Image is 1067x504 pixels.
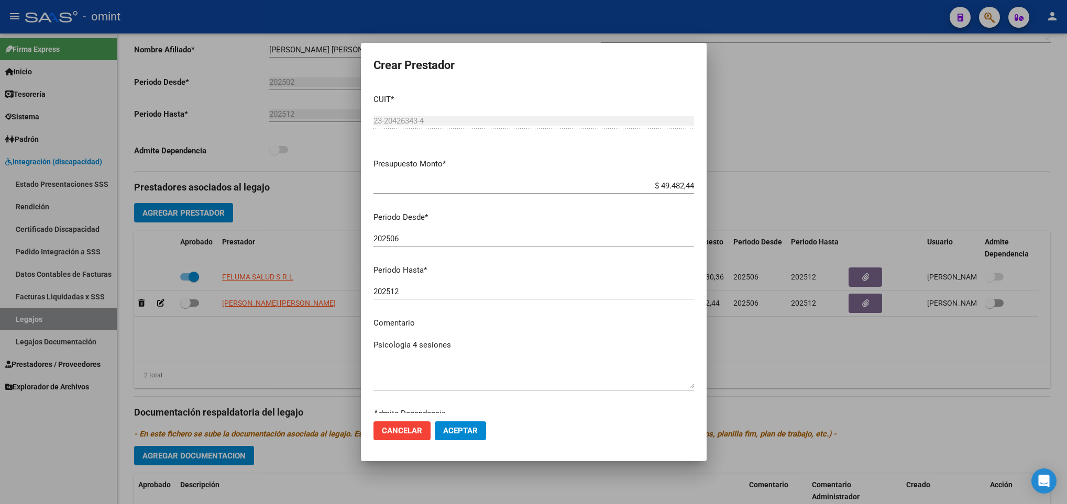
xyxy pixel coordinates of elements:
h2: Crear Prestador [373,55,694,75]
button: Cancelar [373,421,431,440]
span: Aceptar [443,426,478,435]
span: Cancelar [382,426,422,435]
button: Aceptar [435,421,486,440]
p: Comentario [373,317,694,329]
p: Presupuesto Monto [373,158,694,170]
p: Periodo Desde [373,211,694,223]
p: Periodo Hasta [373,264,694,276]
p: Admite Dependencia [373,408,694,420]
p: CUIT [373,94,694,106]
div: Open Intercom Messenger [1031,468,1057,494]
